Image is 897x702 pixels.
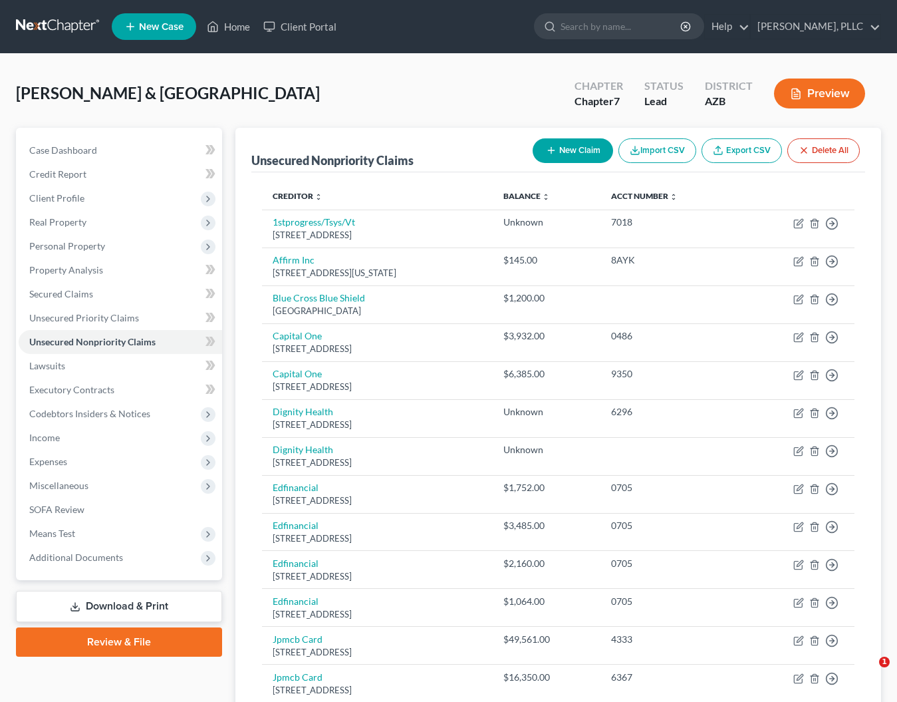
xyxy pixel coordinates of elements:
[503,519,590,532] div: $3,485.00
[273,532,482,545] div: [STREET_ADDRESS]
[29,528,75,539] span: Means Test
[879,657,890,667] span: 1
[533,138,613,163] button: New Claim
[29,288,93,299] span: Secured Claims
[273,646,482,659] div: [STREET_ADDRESS]
[611,633,729,646] div: 4333
[29,360,65,371] span: Lawsuits
[705,15,749,39] a: Help
[273,191,322,201] a: Creditor unfold_more
[19,330,222,354] a: Unsecured Nonpriority Claims
[273,216,355,228] a: 1stprogress/Tsys/Vt
[29,480,88,491] span: Miscellaneous
[257,15,343,39] a: Client Portal
[575,79,623,94] div: Chapter
[614,94,620,107] span: 7
[705,79,753,94] div: District
[751,15,880,39] a: [PERSON_NAME], PLLC
[503,216,590,229] div: Unknown
[611,216,729,229] div: 7018
[503,595,590,608] div: $1,064.00
[29,168,86,180] span: Credit Report
[273,229,482,242] div: [STREET_ADDRESS]
[273,254,315,265] a: Affirm Inc
[29,312,139,323] span: Unsecured Priority Claims
[774,79,865,108] button: Preview
[29,384,114,395] span: Executory Contracts
[16,83,320,102] span: [PERSON_NAME] & [GEOGRAPHIC_DATA]
[273,494,482,507] div: [STREET_ADDRESS]
[611,191,678,201] a: Acct Number unfold_more
[273,558,319,569] a: Edfinancial
[503,254,590,267] div: $145.00
[273,444,333,455] a: Dignity Health
[273,419,482,431] div: [STREET_ADDRESS]
[787,138,860,163] button: Delete All
[503,557,590,570] div: $2,160.00
[273,292,365,303] a: Blue Cross Blue Shield
[503,291,590,305] div: $1,200.00
[273,330,322,341] a: Capital One
[273,596,319,607] a: Edfinancial
[611,254,729,267] div: 8AYK
[503,329,590,343] div: $3,932.00
[29,144,97,156] span: Case Dashboard
[542,193,550,201] i: unfold_more
[19,306,222,330] a: Unsecured Priority Claims
[611,595,729,608] div: 0705
[29,504,84,515] span: SOFA Review
[273,570,482,583] div: [STREET_ADDRESS]
[273,633,322,645] a: Jpmcb Card
[29,336,156,347] span: Unsecured Nonpriority Claims
[503,633,590,646] div: $49,561.00
[19,498,222,522] a: SOFA Review
[29,192,84,204] span: Client Profile
[611,557,729,570] div: 0705
[19,354,222,378] a: Lawsuits
[200,15,257,39] a: Home
[273,482,319,493] a: Edfinancial
[19,378,222,402] a: Executory Contracts
[503,191,550,201] a: Balance unfold_more
[618,138,696,163] button: Import CSV
[705,94,753,109] div: AZB
[670,193,678,201] i: unfold_more
[611,405,729,419] div: 6296
[19,138,222,162] a: Case Dashboard
[702,138,782,163] a: Export CSV
[644,94,684,109] div: Lead
[273,520,319,531] a: Edfinancial
[273,368,322,379] a: Capital One
[29,264,103,275] span: Property Analysis
[611,329,729,343] div: 0486
[561,14,682,39] input: Search by name...
[273,343,482,355] div: [STREET_ADDRESS]
[29,408,150,419] span: Codebtors Insiders & Notices
[503,671,590,684] div: $16,350.00
[29,456,67,467] span: Expenses
[273,456,482,469] div: [STREET_ADDRESS]
[611,367,729,381] div: 9350
[575,94,623,109] div: Chapter
[503,481,590,494] div: $1,752.00
[503,443,590,456] div: Unknown
[29,240,105,252] span: Personal Property
[19,162,222,186] a: Credit Report
[273,608,482,621] div: [STREET_ADDRESS]
[29,432,60,443] span: Income
[273,671,322,683] a: Jpmcb Card
[611,671,729,684] div: 6367
[315,193,322,201] i: unfold_more
[251,152,414,168] div: Unsecured Nonpriority Claims
[611,481,729,494] div: 0705
[644,79,684,94] div: Status
[29,216,86,228] span: Real Property
[273,305,482,317] div: [GEOGRAPHIC_DATA]
[139,22,184,32] span: New Case
[19,282,222,306] a: Secured Claims
[273,381,482,393] div: [STREET_ADDRESS]
[273,406,333,417] a: Dignity Health
[503,405,590,419] div: Unknown
[273,267,482,279] div: [STREET_ADDRESS][US_STATE]
[852,657,884,689] iframe: Intercom live chat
